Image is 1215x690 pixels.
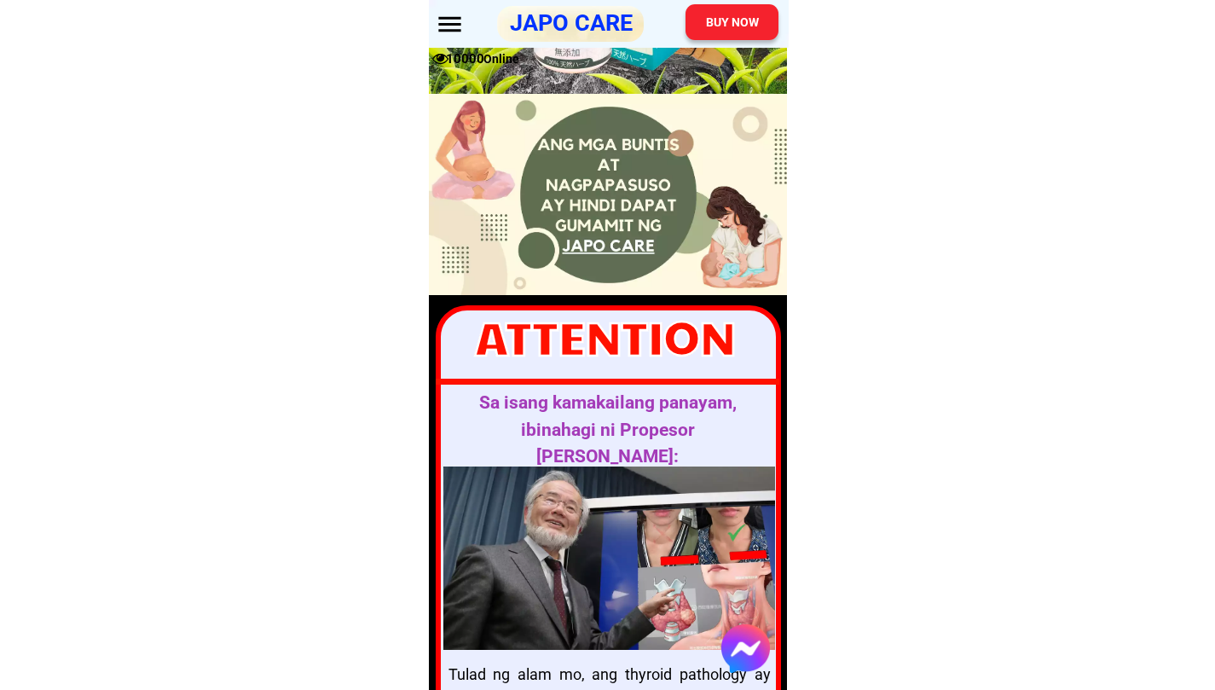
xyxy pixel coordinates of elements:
[475,302,761,373] h1: ATTENTION
[507,9,635,37] h1: JAPO CARE
[721,624,770,673] a: Open link https://www.facebook.com/messages/t/179429888577287
[483,50,524,68] h3: Online
[448,390,767,471] p: Sa isang kamakailang panayam, ibinahagi ni Propesor [PERSON_NAME]:
[684,13,779,32] div: BUY NOW
[455,51,473,67] p: 10000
